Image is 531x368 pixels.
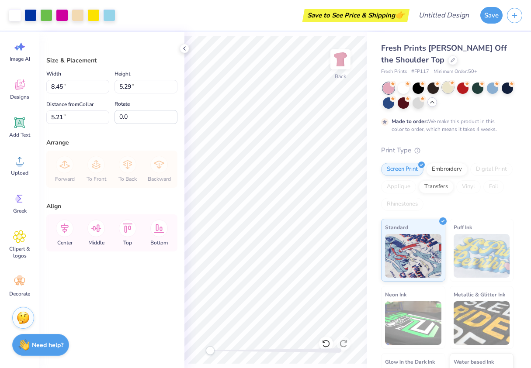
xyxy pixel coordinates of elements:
div: Screen Print [381,163,423,176]
span: Neon Ink [385,290,406,299]
span: Top [123,239,132,246]
label: Distance from Collar [46,99,94,110]
span: Standard [385,223,408,232]
div: Transfers [419,180,454,193]
span: Puff Ink [454,223,472,232]
div: Rhinestones [381,198,423,211]
div: Applique [381,180,416,193]
img: Puff Ink [454,234,510,278]
span: Decorate [9,290,30,297]
span: Water based Ink [454,357,494,366]
img: Neon Ink [385,301,441,345]
div: Back [335,72,346,80]
div: Align [46,202,177,211]
label: Height [115,69,130,79]
strong: Made to order: [392,118,428,125]
span: Minimum Order: 50 + [434,68,477,76]
div: Vinyl [456,180,481,193]
img: Back [332,51,349,68]
span: Image AI [10,55,30,62]
label: Width [46,69,61,79]
span: Fresh Prints [381,68,407,76]
strong: Need help? [32,341,63,349]
span: # FP117 [411,68,429,76]
label: Rotate [115,99,130,109]
span: Glow in the Dark Ink [385,357,435,366]
div: Digital Print [470,163,513,176]
span: Add Text [9,131,30,138]
span: Greek [13,207,27,214]
div: Accessibility label [206,346,215,355]
div: Embroidery [426,163,468,176]
span: Bottom [150,239,168,246]
span: Clipart & logos [5,245,34,259]
span: Upload [11,169,28,176]
div: Print Type [381,145,514,155]
div: Arrange [46,138,177,147]
div: Save to See Price & Shipping [305,9,407,22]
img: Metallic & Glitter Ink [454,301,510,345]
span: Metallic & Glitter Ink [454,290,505,299]
div: Size & Placement [46,56,177,65]
img: Standard [385,234,441,278]
button: Save [480,7,503,24]
span: Middle [88,239,104,246]
span: 👉 [395,10,405,20]
span: Fresh Prints [PERSON_NAME] Off the Shoulder Top [381,43,507,65]
span: Designs [10,93,29,100]
input: Untitled Design [412,7,476,24]
span: Center [57,239,73,246]
div: Foil [483,180,504,193]
div: We make this product in this color to order, which means it takes 4 weeks. [392,117,499,133]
